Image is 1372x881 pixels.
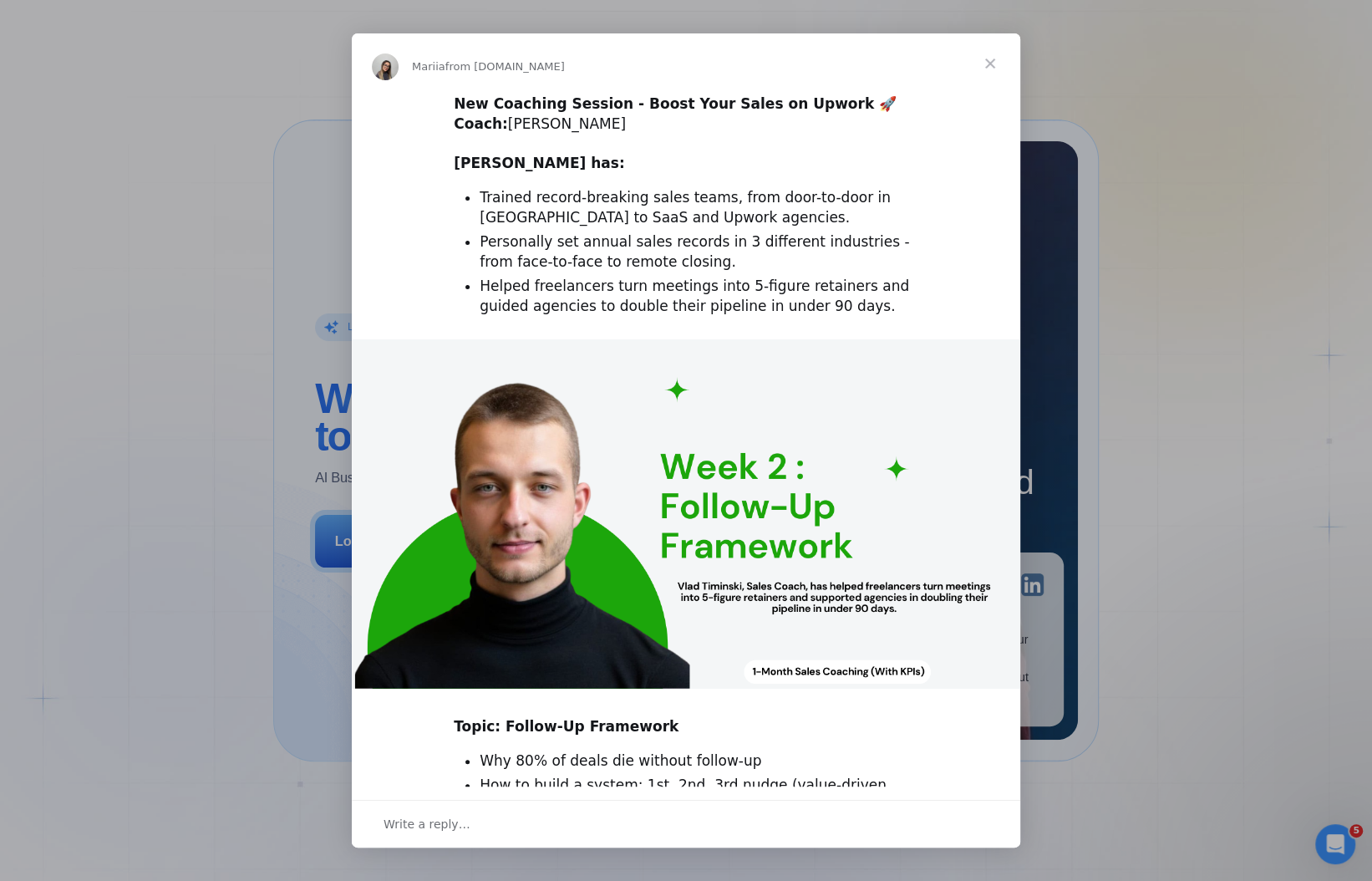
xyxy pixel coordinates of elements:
[372,53,399,80] img: Profile image for Mariia
[412,60,445,73] span: Mariia
[384,813,470,835] span: Write a reply…
[352,800,1020,848] div: Open conversation and reply
[480,776,918,816] li: How to build a system: 1st, 2nd, 3rd nudge (value-driven, not pushy)
[960,33,1020,94] span: Close
[480,232,918,272] li: Personally set annual sales records in 3 different industries - from face-to-face to remote closing.
[480,188,918,228] li: Trained record-breaking sales teams, from door-to-door in [GEOGRAPHIC_DATA] to SaaS and Upwork ag...
[445,60,565,73] span: from [DOMAIN_NAME]
[454,94,918,174] div: ​ [PERSON_NAME] ​ ​
[454,115,508,132] b: Coach:
[454,95,897,112] b: New Coaching Session - Boost Your Sales on Upwork 🚀
[480,277,918,317] li: Helped freelancers turn meetings into 5-figure retainers and guided agencies to double their pipe...
[454,155,624,171] b: [PERSON_NAME] has:
[480,751,918,772] li: Why 80% of deals die without follow-up
[454,718,678,735] b: Topic: Follow-Up Framework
